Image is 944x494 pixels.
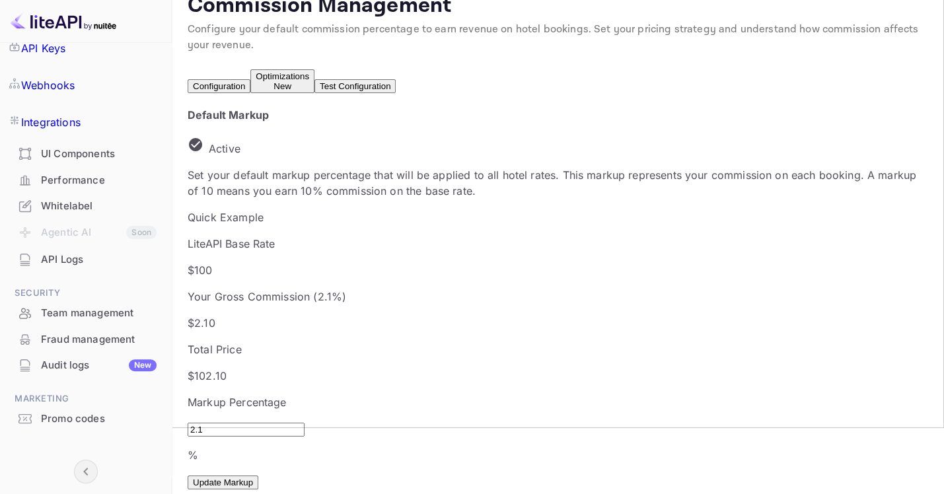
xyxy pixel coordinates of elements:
a: API Keys [8,30,163,67]
div: Fraud management [8,327,163,353]
p: Your Gross Commission ( 2.1 %) [188,289,928,304]
p: Markup Percentage [188,394,928,410]
div: Performance [8,168,163,194]
span: Marketing [8,392,163,406]
div: Promo codes [8,406,163,432]
a: Whitelabel [8,194,163,218]
span: Security [8,286,163,300]
a: UI Components [8,141,163,166]
span: Active [203,142,246,155]
p: Total Price [188,341,928,357]
p: % [188,447,928,463]
div: Promo codes [41,411,157,427]
input: 0 [188,423,305,437]
button: Configuration [188,79,250,93]
a: Performance [8,168,163,192]
div: Team management [8,300,163,326]
div: UI Components [8,141,163,167]
a: Team management [8,300,163,325]
button: Collapse navigation [74,460,98,483]
div: Team management [41,306,157,321]
p: Integrations [21,114,81,130]
p: Configure your default commission percentage to earn revenue on hotel bookings. Set your pricing ... [188,22,928,53]
button: Test Configuration [314,79,396,93]
a: API Logs [8,247,163,271]
div: Whitelabel [41,199,157,214]
button: Update Markup [188,476,258,489]
p: Quick Example [188,209,928,225]
div: Audit logsNew [8,353,163,378]
p: $100 [188,262,928,278]
p: Webhooks [21,77,75,93]
h4: Default Markup [188,107,928,123]
p: LiteAPI Base Rate [188,236,928,252]
a: Webhooks [8,67,163,104]
div: Whitelabel [8,194,163,219]
div: UI Components [41,147,157,162]
a: Promo codes [8,406,163,431]
img: LiteAPI logo [11,11,116,32]
div: Optimizations [256,71,309,91]
div: API Logs [41,252,157,267]
span: New [268,81,297,91]
div: New [129,359,157,371]
div: Audit logs [41,358,157,373]
div: Fraud management [41,332,157,347]
a: Integrations [8,104,163,141]
div: API Logs [8,247,163,273]
p: $ 102.10 [188,368,928,384]
p: $ 2.10 [188,315,928,331]
a: Audit logsNew [8,353,163,377]
p: API Keys [21,40,65,56]
p: Set your default markup percentage that will be applied to all hotel rates. This markup represent... [188,167,928,199]
a: Fraud management [8,327,163,351]
div: Performance [41,173,157,188]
